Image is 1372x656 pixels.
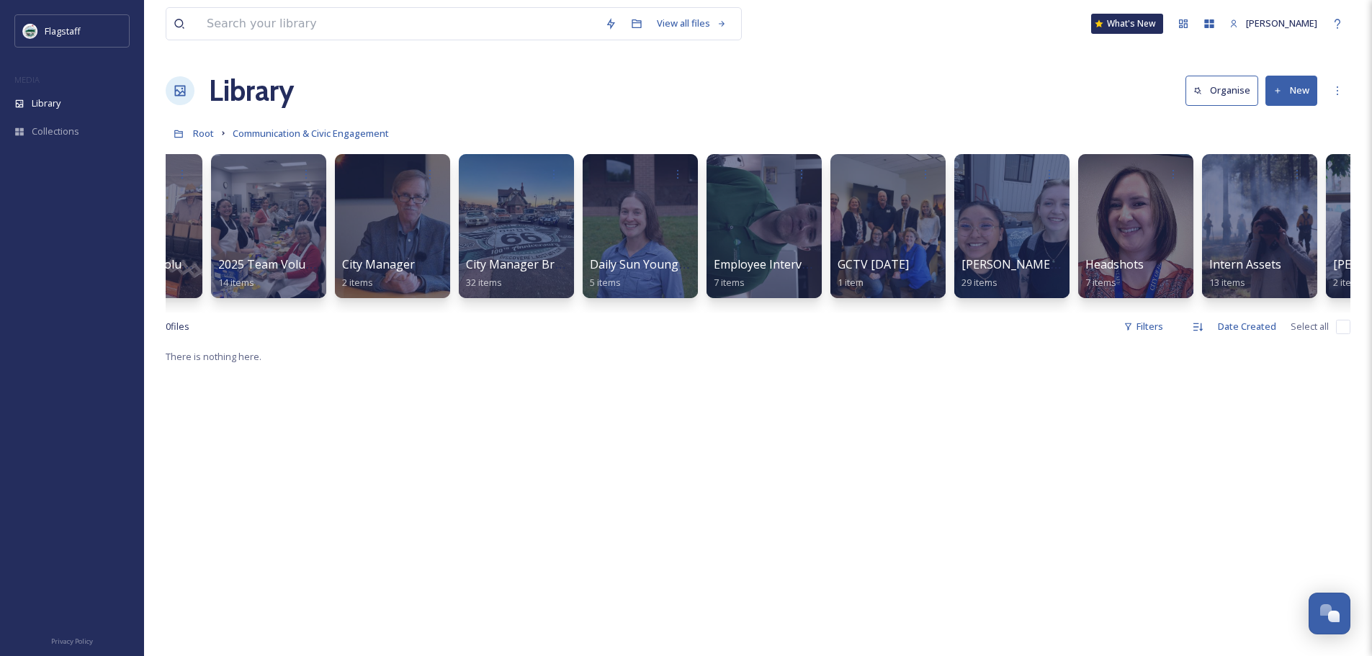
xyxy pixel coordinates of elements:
[199,8,598,40] input: Search your library
[466,276,502,289] span: 32 items
[218,256,352,272] span: 2025 Team Volunteering
[51,632,93,649] a: Privacy Policy
[1085,258,1144,289] a: Headshots7 items
[1209,258,1281,289] a: Intern Assets13 items
[209,69,294,112] a: Library
[1116,313,1170,341] div: Filters
[342,258,415,289] a: City Manager2 items
[218,258,352,289] a: 2025 Team Volunteering14 items
[342,256,415,272] span: City Manager
[32,125,79,138] span: Collections
[1091,14,1163,34] a: What's New
[94,258,244,289] a: 2024 Team Volunteer Event
[838,256,909,272] span: GCTV [DATE]
[166,350,261,363] span: There is nothing here.
[1333,276,1364,289] span: 2 items
[961,256,1224,272] span: [PERSON_NAME] and [PERSON_NAME] Outtakes
[193,127,214,140] span: Root
[1209,276,1245,289] span: 13 items
[51,637,93,646] span: Privacy Policy
[1211,313,1283,341] div: Date Created
[838,258,909,289] a: GCTV [DATE]1 item
[1185,76,1258,105] button: Organise
[218,276,254,289] span: 14 items
[1246,17,1317,30] span: [PERSON_NAME]
[714,258,825,289] a: Employee Interviews7 items
[650,9,734,37] a: View all files
[961,258,1224,289] a: [PERSON_NAME] and [PERSON_NAME] Outtakes29 items
[590,276,621,289] span: 5 items
[1222,9,1324,37] a: [PERSON_NAME]
[342,276,373,289] span: 2 items
[1209,256,1281,272] span: Intern Assets
[714,256,825,272] span: Employee Interviews
[838,276,864,289] span: 1 item
[961,276,997,289] span: 29 items
[32,96,60,110] span: Library
[466,258,635,289] a: City Manager Brochure Photos32 items
[466,256,635,272] span: City Manager Brochure Photos
[590,258,848,289] a: Daily Sun Young Professionals of Flagstaff 20255 items
[45,24,81,37] span: Flagstaff
[1309,593,1350,634] button: Open Chat
[233,125,389,142] a: Communication & Civic Engagement
[233,127,389,140] span: Communication & Civic Engagement
[1265,76,1317,105] button: New
[590,256,848,272] span: Daily Sun Young Professionals of Flagstaff 2025
[1085,256,1144,272] span: Headshots
[94,256,244,272] span: 2024 Team Volunteer Event
[166,320,189,333] span: 0 file s
[714,276,745,289] span: 7 items
[14,74,40,85] span: MEDIA
[1185,76,1265,105] a: Organise
[193,125,214,142] a: Root
[23,24,37,38] img: images%20%282%29.jpeg
[1085,276,1116,289] span: 7 items
[1291,320,1329,333] span: Select all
